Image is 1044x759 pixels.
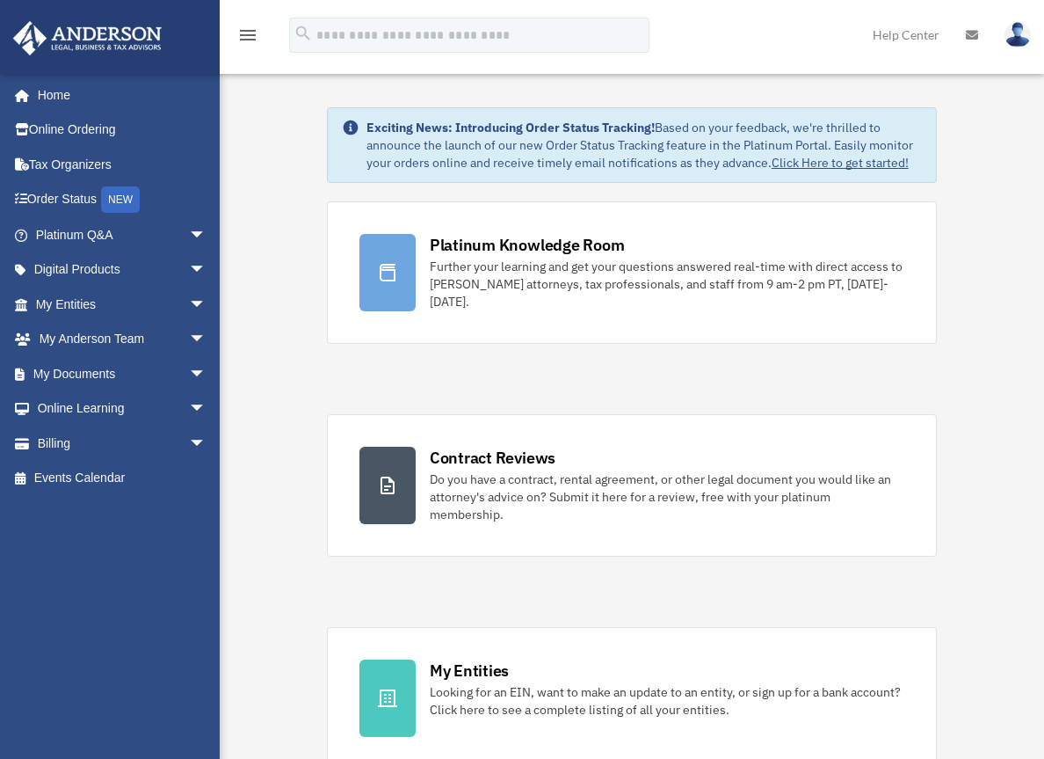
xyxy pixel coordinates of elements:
div: Further your learning and get your questions answered real-time with direct access to [PERSON_NAM... [430,258,904,310]
a: Online Learningarrow_drop_down [12,391,233,427]
a: Events Calendar [12,461,233,496]
a: Billingarrow_drop_down [12,426,233,461]
span: arrow_drop_down [189,322,224,358]
strong: Exciting News: Introducing Order Status Tracking! [366,120,655,135]
a: Home [12,77,224,113]
div: Looking for an EIN, want to make an update to an entity, or sign up for a bank account? Click her... [430,683,904,719]
span: arrow_drop_down [189,391,224,427]
div: NEW [101,186,140,213]
span: arrow_drop_down [189,356,224,392]
span: arrow_drop_down [189,217,224,253]
img: Anderson Advisors Platinum Portal [8,21,167,55]
a: menu [237,31,258,46]
a: Tax Organizers [12,147,233,182]
a: Order StatusNEW [12,182,233,218]
a: Click Here to get started! [772,155,909,171]
div: Based on your feedback, we're thrilled to announce the launch of our new Order Status Tracking fe... [366,119,922,172]
a: My Entitiesarrow_drop_down [12,287,233,322]
a: Platinum Q&Aarrow_drop_down [12,217,233,252]
span: arrow_drop_down [189,252,224,288]
a: Digital Productsarrow_drop_down [12,252,233,288]
div: Contract Reviews [430,447,555,469]
i: search [294,24,313,43]
span: arrow_drop_down [189,426,224,462]
span: arrow_drop_down [189,287,224,323]
a: My Documentsarrow_drop_down [12,356,233,391]
div: My Entities [430,660,509,682]
div: Platinum Knowledge Room [430,234,625,256]
a: Contract Reviews Do you have a contract, rental agreement, or other legal document you would like... [327,414,937,557]
i: menu [237,25,258,46]
a: Platinum Knowledge Room Further your learning and get your questions answered real-time with dire... [327,201,937,344]
img: User Pic [1004,22,1031,47]
a: Online Ordering [12,113,233,148]
a: My Anderson Teamarrow_drop_down [12,322,233,357]
div: Do you have a contract, rental agreement, or other legal document you would like an attorney's ad... [430,471,904,523]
